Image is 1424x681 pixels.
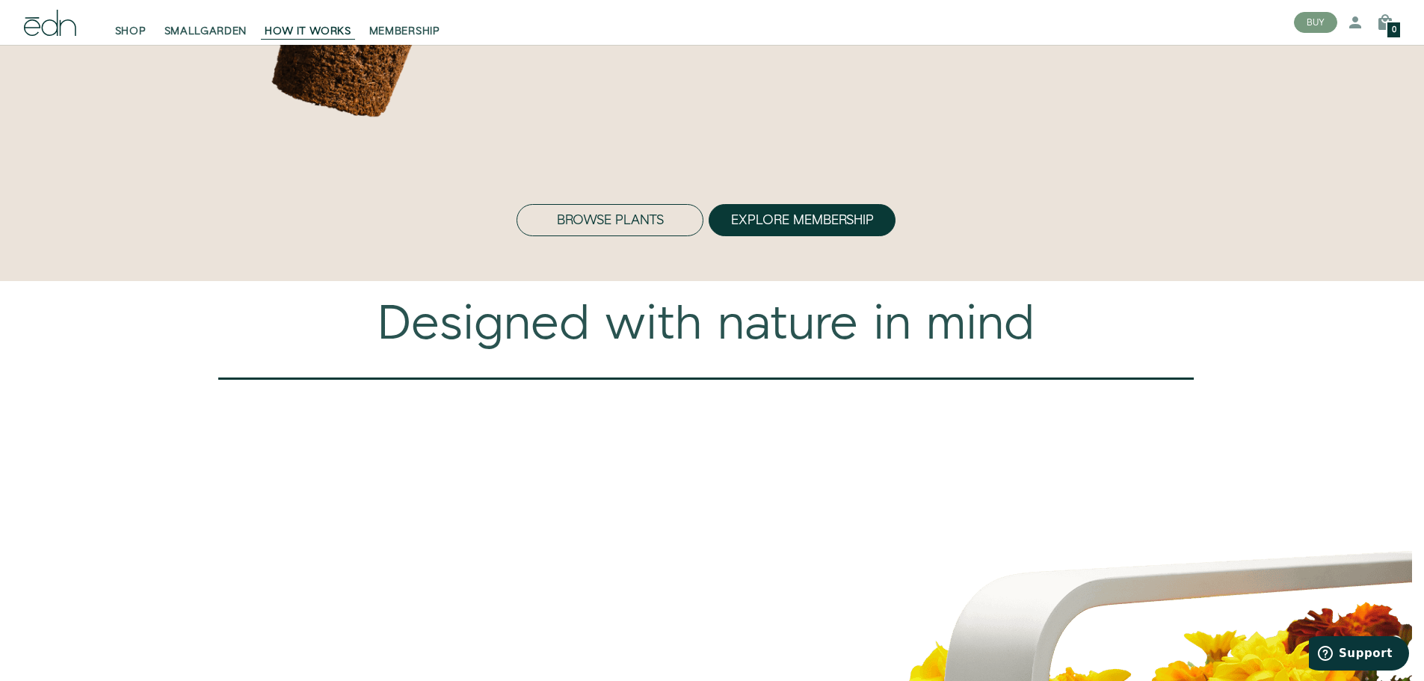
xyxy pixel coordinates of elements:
span: SHOP [115,24,147,39]
span: SMALLGARDEN [164,24,247,39]
a: MEMBERSHIP [360,6,449,39]
button: BUY [1294,12,1337,33]
iframe: Opens a widget where you can find more information [1309,636,1409,674]
button: Browse Plants [517,204,703,237]
a: SHOP [106,6,155,39]
span: 0 [1392,26,1396,34]
button: Explore Membership [709,204,896,237]
div: Designed with nature in mind [9,296,1403,354]
span: MEMBERSHIP [369,24,440,39]
a: SMALLGARDEN [155,6,256,39]
a: HOW IT WORKS [256,6,360,39]
span: HOW IT WORKS [265,24,351,39]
